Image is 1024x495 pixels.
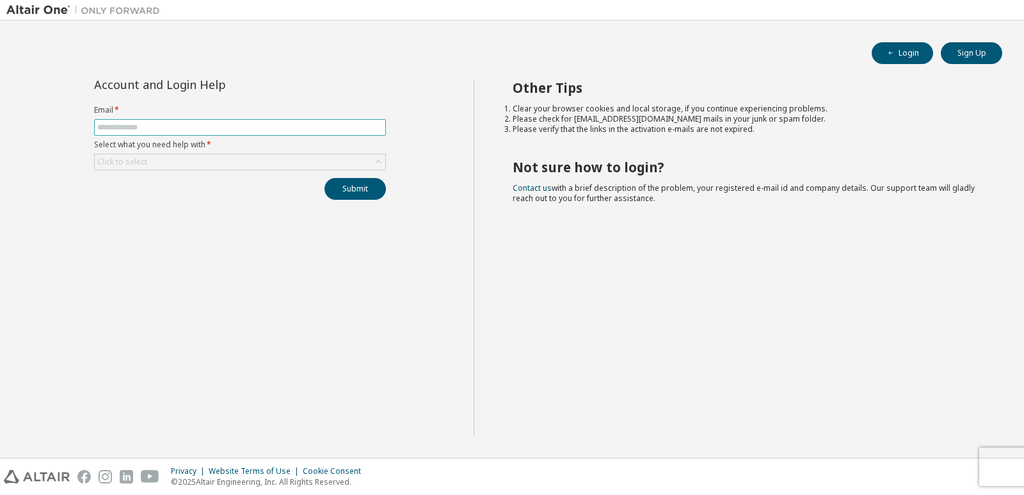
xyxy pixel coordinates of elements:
[209,466,303,476] div: Website Terms of Use
[6,4,166,17] img: Altair One
[94,105,386,115] label: Email
[324,178,386,200] button: Submit
[513,79,980,96] h2: Other Tips
[141,470,159,483] img: youtube.svg
[513,159,980,175] h2: Not sure how to login?
[171,476,369,487] p: © 2025 Altair Engineering, Inc. All Rights Reserved.
[513,114,980,124] li: Please check for [EMAIL_ADDRESS][DOMAIN_NAME] mails in your junk or spam folder.
[120,470,133,483] img: linkedin.svg
[941,42,1002,64] button: Sign Up
[303,466,369,476] div: Cookie Consent
[513,183,975,204] span: with a brief description of the problem, your registered e-mail id and company details. Our suppo...
[95,154,385,170] div: Click to select
[77,470,91,483] img: facebook.svg
[94,140,386,150] label: Select what you need help with
[97,157,147,167] div: Click to select
[94,79,328,90] div: Account and Login Help
[513,104,980,114] li: Clear your browser cookies and local storage, if you continue experiencing problems.
[99,470,112,483] img: instagram.svg
[4,470,70,483] img: altair_logo.svg
[171,466,209,476] div: Privacy
[513,183,552,193] a: Contact us
[872,42,933,64] button: Login
[513,124,980,134] li: Please verify that the links in the activation e-mails are not expired.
